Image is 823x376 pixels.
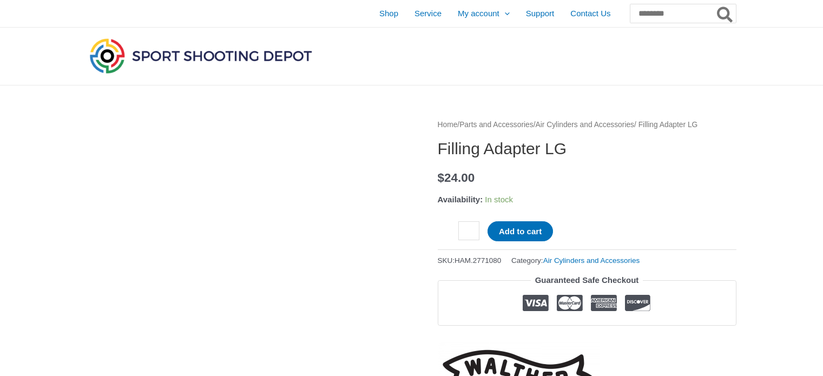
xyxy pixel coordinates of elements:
legend: Guaranteed Safe Checkout [531,273,643,288]
a: Air Cylinders and Accessories [543,256,640,265]
a: Air Cylinders and Accessories [536,121,635,129]
button: Search [715,4,736,23]
span: Availability: [438,195,483,204]
button: Add to cart [488,221,553,241]
span: Category: [511,254,640,267]
span: HAM.2771080 [455,256,501,265]
a: Home [438,121,458,129]
span: In stock [485,195,513,204]
span: SKU: [438,254,502,267]
span: $ [438,171,445,184]
a: Parts and Accessories [459,121,534,129]
nav: Breadcrumb [438,118,736,132]
img: Sport Shooting Depot [87,36,314,76]
input: Product quantity [458,221,479,240]
bdi: 24.00 [438,171,475,184]
h1: Filling Adapter LG [438,139,736,159]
